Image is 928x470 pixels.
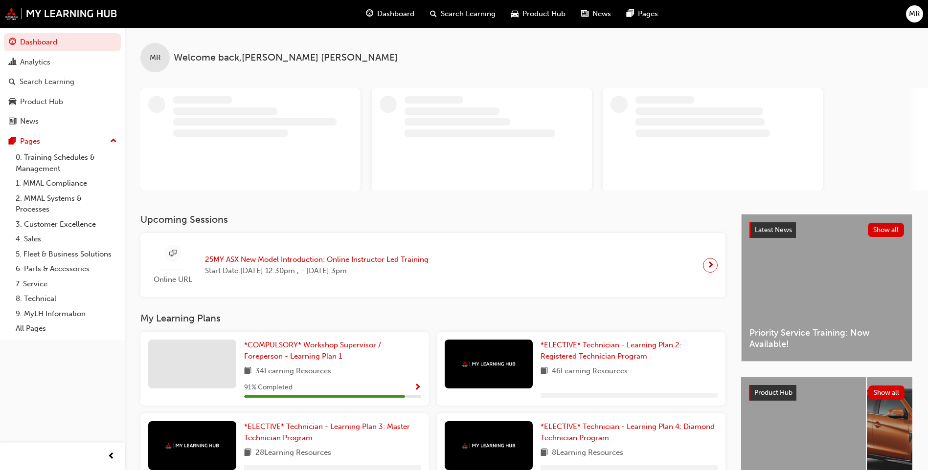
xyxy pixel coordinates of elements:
[377,8,414,20] span: Dashboard
[522,8,566,20] span: Product Hub
[20,136,40,147] div: Pages
[414,384,421,392] span: Show Progress
[12,191,121,217] a: 2. MMAL Systems & Processes
[9,117,16,126] span: news-icon
[541,421,718,443] a: *ELECTIVE* Technician - Learning Plan 4: Diamond Technician Program
[244,422,410,442] span: *ELECTIVE* Technician - Learning Plan 3: Master Technician Program
[20,57,50,68] div: Analytics
[5,7,117,20] img: mmal
[12,217,121,232] a: 3. Customer Excellence
[9,38,16,47] span: guage-icon
[462,361,516,367] img: mmal
[244,382,293,393] span: 91 % Completed
[4,132,121,150] button: Pages
[741,214,912,362] a: Latest NewsShow allPriority Service Training: Now Available!
[462,443,516,449] img: mmal
[573,4,619,24] a: news-iconNews
[552,365,628,378] span: 46 Learning Resources
[244,447,251,459] span: book-icon
[148,274,197,285] span: Online URL
[9,137,16,146] span: pages-icon
[4,112,121,130] a: News
[255,447,331,459] span: 28 Learning Resources
[868,223,905,237] button: Show all
[541,365,548,378] span: book-icon
[9,78,16,86] span: search-icon
[4,31,121,132] button: DashboardAnalyticsSearch LearningProduct HubNews
[707,258,714,272] span: next-icon
[205,254,429,265] span: 25MY ASX New Model Introduction: Online Instructor Led Training
[12,277,121,292] a: 7. Service
[20,116,39,127] div: News
[12,321,121,336] a: All Pages
[366,8,373,20] span: guage-icon
[441,8,496,20] span: Search Learning
[12,306,121,321] a: 9. MyLH Information
[581,8,588,20] span: news-icon
[205,265,429,277] span: Start Date: [DATE] 12:30pm , - [DATE] 3pm
[255,365,331,378] span: 34 Learning Resources
[244,341,381,361] span: *COMPULSORY* Workshop Supervisor / Foreperson - Learning Plan 1
[244,365,251,378] span: book-icon
[148,241,718,289] a: Online URL25MY ASX New Model Introduction: Online Instructor Led TrainingStart Date:[DATE] 12:30p...
[9,58,16,67] span: chart-icon
[541,447,548,459] span: book-icon
[4,93,121,111] a: Product Hub
[868,385,905,400] button: Show all
[511,8,519,20] span: car-icon
[12,261,121,277] a: 6. Parts & Accessories
[244,421,421,443] a: *ELECTIVE* Technician - Learning Plan 3: Master Technician Program
[140,313,725,324] h3: My Learning Plans
[4,33,121,51] a: Dashboard
[12,291,121,306] a: 8. Technical
[20,76,74,87] div: Search Learning
[541,341,681,361] span: *ELECTIVE* Technician - Learning Plan 2: Registered Technician Program
[174,52,398,64] span: Welcome back , [PERSON_NAME] [PERSON_NAME]
[12,150,121,176] a: 0. Training Schedules & Management
[749,327,904,349] span: Priority Service Training: Now Available!
[9,98,16,107] span: car-icon
[12,247,121,262] a: 5. Fleet & Business Solutions
[422,4,503,24] a: search-iconSearch Learning
[4,53,121,71] a: Analytics
[20,96,63,107] div: Product Hub
[358,4,422,24] a: guage-iconDashboard
[110,135,117,148] span: up-icon
[541,422,715,442] span: *ELECTIVE* Technician - Learning Plan 4: Diamond Technician Program
[12,176,121,191] a: 1. MMAL Compliance
[592,8,611,20] span: News
[150,52,161,64] span: MR
[749,222,904,238] a: Latest NewsShow all
[414,382,421,394] button: Show Progress
[169,248,177,260] span: sessionType_ONLINE_URL-icon
[906,5,923,22] button: MR
[4,73,121,91] a: Search Learning
[541,340,718,362] a: *ELECTIVE* Technician - Learning Plan 2: Registered Technician Program
[627,8,634,20] span: pages-icon
[165,443,219,449] img: mmal
[108,450,115,463] span: prev-icon
[619,4,666,24] a: pages-iconPages
[430,8,437,20] span: search-icon
[140,214,725,225] h3: Upcoming Sessions
[12,232,121,247] a: 4. Sales
[755,226,792,234] span: Latest News
[552,447,623,459] span: 8 Learning Resources
[244,340,421,362] a: *COMPULSORY* Workshop Supervisor / Foreperson - Learning Plan 1
[754,388,792,397] span: Product Hub
[909,8,920,20] span: MR
[749,385,905,401] a: Product HubShow all
[638,8,658,20] span: Pages
[503,4,573,24] a: car-iconProduct Hub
